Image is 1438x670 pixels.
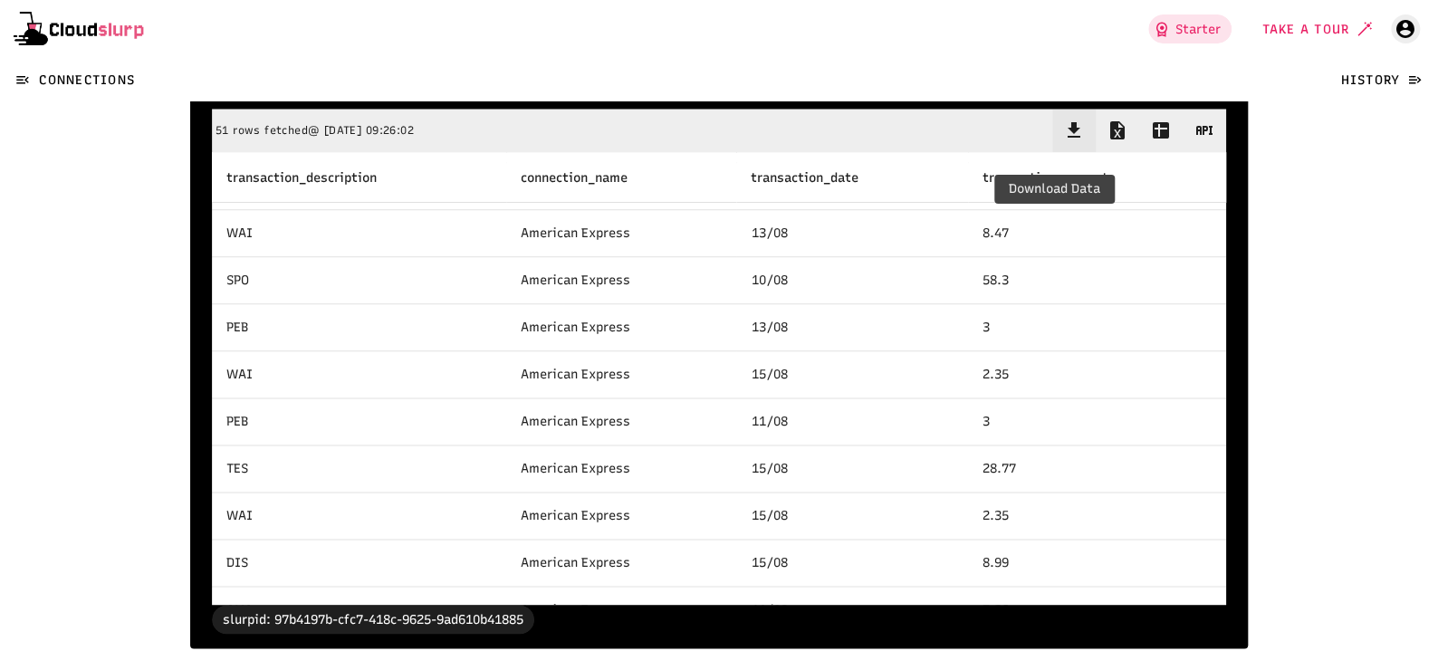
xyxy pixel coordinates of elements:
td: 3 [968,398,1226,445]
div: Starter [1175,20,1221,39]
span: History [1339,72,1400,88]
td: 15/08 [736,445,967,493]
td: 13/08 [736,304,967,351]
div: slurpid: 97b4197b-cfc7-418c-9625-9ad610b41885 [223,610,523,629]
td: WAI [212,351,506,398]
td: 15/08 [736,351,967,398]
td: 2.35 [968,493,1226,540]
td: AMA [212,587,506,634]
span: Take a tour [1261,22,1349,37]
span: transaction_description [226,168,377,187]
td: American Express [506,493,736,540]
td: American Express [506,304,736,351]
div: 51 rows fetched [216,121,414,139]
td: SPO [212,257,506,304]
td: 8.47 [968,210,1226,257]
button: History [1325,63,1434,96]
td: 28.77 [968,445,1226,493]
td: PEB [212,304,506,351]
td: DIS [212,540,506,587]
td: American Express [506,445,736,493]
span: transaction_date [751,168,858,187]
td: WAI [212,493,506,540]
td: American Express [506,540,736,587]
td: American Express [506,257,736,304]
td: 2.35 [968,351,1226,398]
button: Take a tour [1246,13,1384,45]
span: connection_name [521,168,628,187]
td: 15/08 [736,540,967,587]
td: 11/08 [736,587,967,634]
td: American Express [506,398,736,445]
td: 11/08 [736,398,967,445]
td: 3 [968,304,1226,351]
td: PEB [212,398,506,445]
td: 15/08 [736,493,967,540]
a: Cloudslurp [4,9,154,50]
td: American Express [506,210,736,257]
button: Connections [4,63,149,96]
td: 58.3 [968,257,1226,304]
td: 8.99 [968,540,1226,587]
td: 10/08 [736,257,967,304]
img: Cloudslurp [11,9,147,50]
td: American Express [506,351,736,398]
td: WAI [212,210,506,257]
span: transaction_amount [983,168,1108,187]
span: @ [DATE] 09:26:02 [308,124,414,137]
td: TES [212,445,506,493]
td: American Express [506,587,736,634]
span: Connections [38,72,135,88]
td: 7.26 [968,587,1226,634]
td: 13/08 [736,210,967,257]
